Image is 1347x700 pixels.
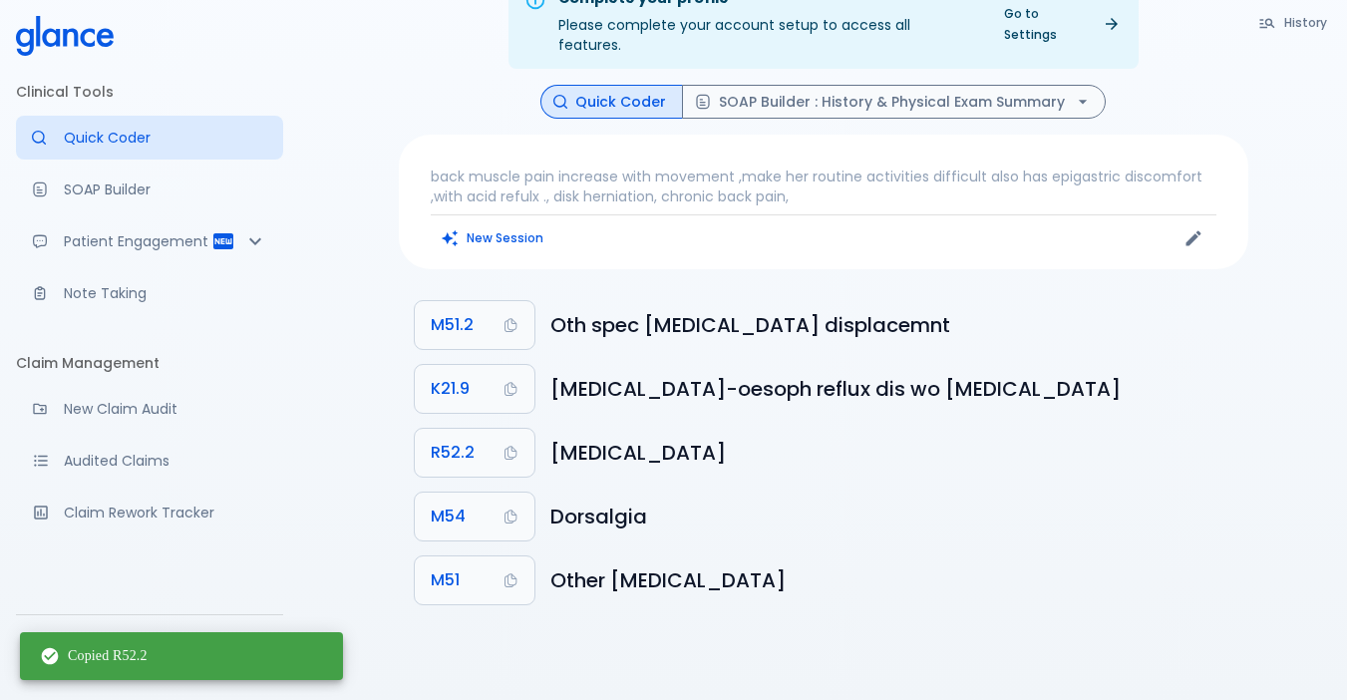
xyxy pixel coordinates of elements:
[550,437,1232,469] h6: Chronic pain
[64,451,267,471] p: Audited Claims
[415,365,534,413] button: Copy Code K21.9 to clipboard
[431,167,1216,206] p: back muscle pain increase with movement ,make her routine activities difficult also has epigastri...
[16,439,283,483] a: View audited claims
[64,231,211,251] p: Patient Engagement
[431,375,470,403] span: K21.9
[16,116,283,160] a: Moramiz: Find ICD10AM codes instantly
[431,566,460,594] span: M51
[415,556,534,604] button: Copy Code M51 to clipboard
[16,623,283,692] div: [PERSON_NAME][GEOGRAPHIC_DATA]
[16,387,283,431] a: Audit a new claim
[64,128,267,148] p: Quick Coder
[16,491,283,534] a: Monitor progress of claim corrections
[64,503,267,523] p: Claim Rework Tracker
[415,429,534,477] button: Copy Code R52.2 to clipboard
[550,501,1232,532] h6: Dorsalgia
[16,339,283,387] li: Claim Management
[1248,8,1339,37] button: History
[16,168,283,211] a: Docugen: Compose a clinical documentation in seconds
[40,638,148,674] div: Copied R52.2
[64,179,267,199] p: SOAP Builder
[540,85,683,120] button: Quick Coder
[16,219,283,263] div: Patient Reports & Referrals
[64,283,267,303] p: Note Taking
[431,503,466,530] span: M54
[550,564,1232,596] h6: Other intervertebral disc disorders
[682,85,1106,120] button: SOAP Builder : History & Physical Exam Summary
[550,373,1232,405] h6: Gastro-oesophageal reflux disease without oesophagitis
[550,309,1232,341] h6: Other specified intervertebral disc displacement
[16,559,283,607] li: Support
[64,399,267,419] p: New Claim Audit
[16,271,283,315] a: Advanced note-taking
[415,493,534,540] button: Copy Code M54 to clipboard
[1179,223,1208,253] button: Edit
[431,223,555,252] button: Clears all inputs and results.
[431,311,474,339] span: M51.2
[431,439,475,467] span: R52.2
[415,301,534,349] button: Copy Code M51.2 to clipboard
[16,68,283,116] li: Clinical Tools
